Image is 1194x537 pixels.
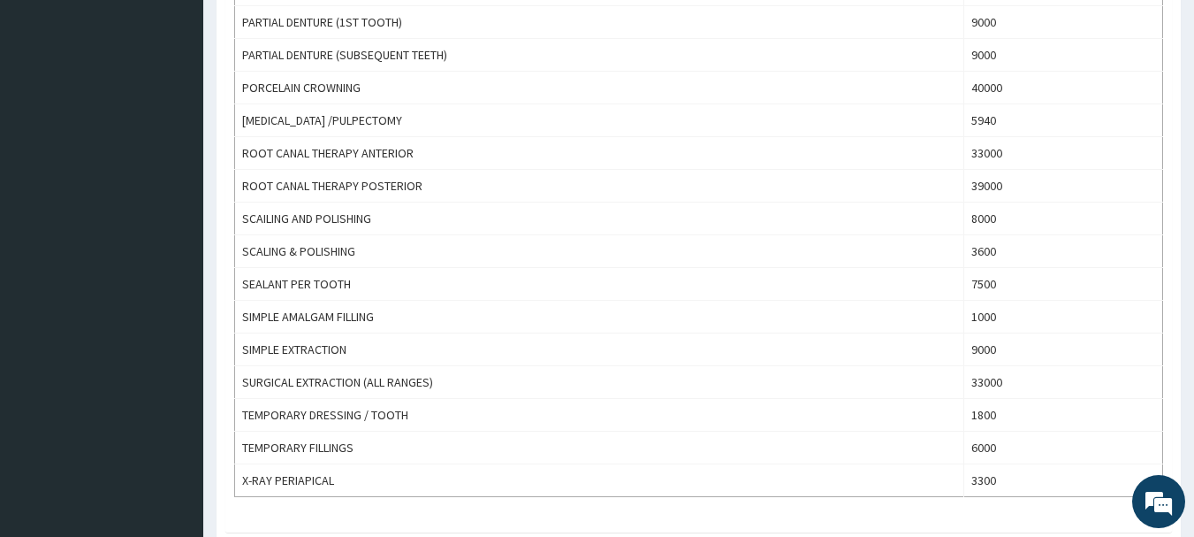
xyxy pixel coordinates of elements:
[235,72,964,104] td: PORCELAIN CROWNING
[290,9,332,51] div: Minimize live chat window
[103,157,244,336] span: We're online!
[964,432,1163,464] td: 6000
[235,170,964,203] td: ROOT CANAL THERAPY POSTERIOR
[964,39,1163,72] td: 9000
[235,39,964,72] td: PARTIAL DENTURE (SUBSEQUENT TEETH)
[964,334,1163,366] td: 9000
[964,464,1163,497] td: 3300
[9,353,337,415] textarea: Type your message and hit 'Enter'
[964,203,1163,235] td: 8000
[964,170,1163,203] td: 39000
[92,99,297,122] div: Chat with us now
[964,137,1163,170] td: 33000
[235,399,964,432] td: TEMPORARY DRESSING / TOOTH
[235,366,964,399] td: SURGICAL EXTRACTION (ALL RANGES)
[235,301,964,334] td: SIMPLE AMALGAM FILLING
[964,235,1163,268] td: 3600
[235,137,964,170] td: ROOT CANAL THERAPY ANTERIOR
[964,104,1163,137] td: 5940
[235,464,964,497] td: X-RAY PERIAPICAL
[235,203,964,235] td: SCAILING AND POLISHING
[964,72,1163,104] td: 40000
[235,6,964,39] td: PARTIAL DENTURE (1ST TOOTH)
[964,301,1163,334] td: 1000
[964,366,1163,399] td: 33000
[964,6,1163,39] td: 9000
[235,432,964,464] td: TEMPORARY FILLINGS
[33,88,72,133] img: d_794563401_company_1708531726252_794563401
[964,268,1163,301] td: 7500
[235,268,964,301] td: SEALANT PER TOOTH
[964,399,1163,432] td: 1800
[235,104,964,137] td: [MEDICAL_DATA] /PULPECTOMY
[235,334,964,366] td: SIMPLE EXTRACTION
[235,235,964,268] td: SCALING & POLISHING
